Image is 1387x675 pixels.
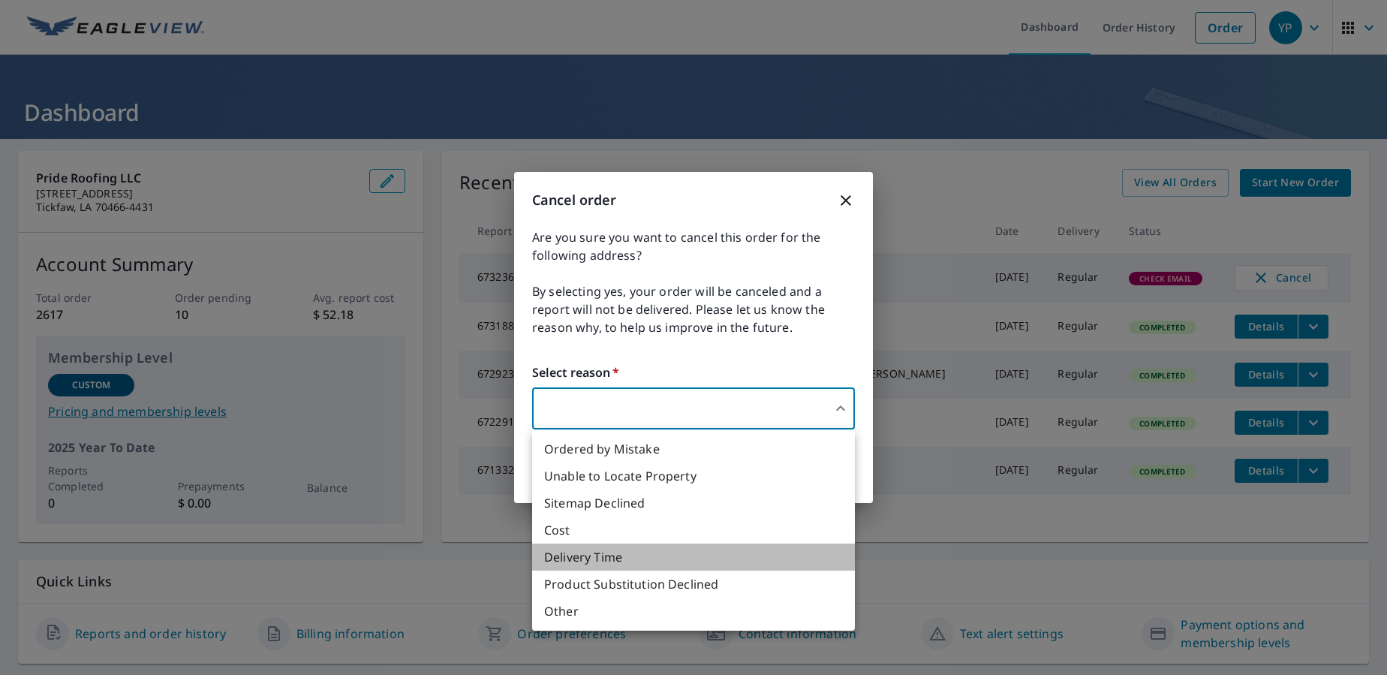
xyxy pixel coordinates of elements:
li: Unable to Locate Property [532,463,855,490]
li: Delivery Time [532,544,855,571]
li: Product Substitution Declined [532,571,855,598]
li: Cost [532,517,855,544]
li: Sitemap Declined [532,490,855,517]
li: Ordered by Mistake [532,435,855,463]
li: Other [532,598,855,625]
